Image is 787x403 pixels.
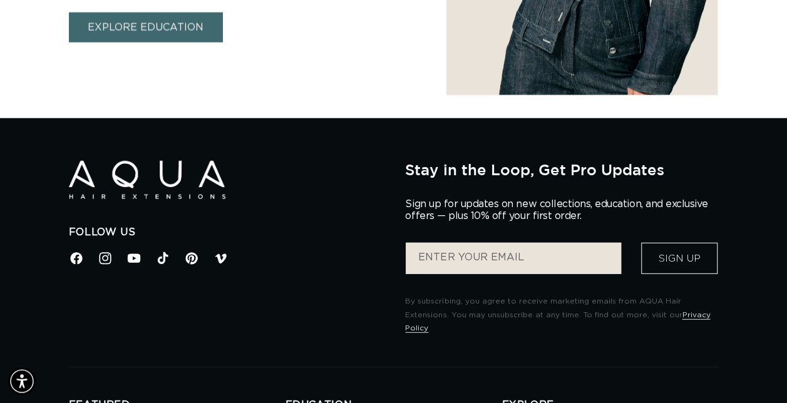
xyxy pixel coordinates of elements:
[641,243,718,274] button: Sign Up
[69,13,222,42] a: EXPLORE EDUCATION
[8,367,36,395] div: Accessibility Menu
[405,295,718,335] p: By subscribing, you agree to receive marketing emails from AQUA Hair Extensions. You may unsubscr...
[405,161,718,178] h2: Stay in the Loop, Get Pro Updates
[69,226,387,239] h2: Follow Us
[406,243,621,274] input: ENTER YOUR EMAIL
[69,161,225,199] img: Aqua Hair Extensions
[405,198,718,222] p: Sign up for updates on new collections, education, and exclusive offers — plus 10% off your first...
